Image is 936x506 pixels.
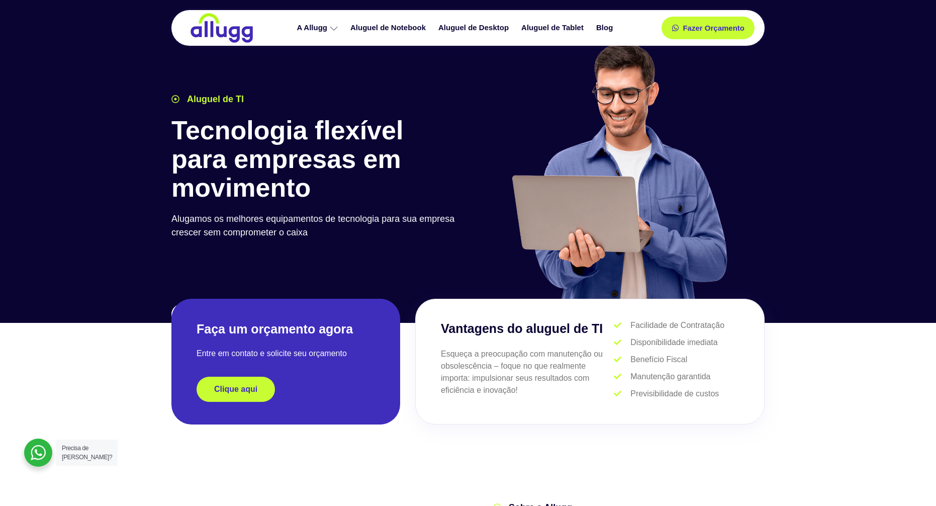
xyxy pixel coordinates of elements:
img: aluguel de ti para startups [508,42,730,299]
img: locação de TI é Allugg [189,13,254,43]
a: Aluguel de Tablet [516,19,591,37]
p: Entre em contato e solicite seu orçamento [197,348,375,360]
a: Blog [591,19,620,37]
span: Precisa de [PERSON_NAME]? [62,445,112,461]
span: Clique aqui [214,385,257,393]
span: Disponibilidade imediata [628,336,717,349]
a: Clique aqui [197,377,275,402]
span: Facilidade de Contratação [628,319,724,331]
a: A Allugg [292,19,345,37]
p: Alugamos os melhores equipamentos de tecnologia para sua empresa crescer sem comprometer o caixa [171,212,463,239]
h2: Faça um orçamento agora [197,321,375,338]
span: Benefício Fiscal [628,354,687,366]
a: Fazer Orçamento [662,17,755,39]
span: Manutenção garantida [628,371,710,383]
a: Aluguel de Desktop [433,19,516,37]
span: Fazer Orçamento [683,24,744,32]
p: Esqueça a preocupação com manutenção ou obsolescência – foque no que realmente importa: impulsion... [441,348,614,396]
span: Previsibilidade de custos [628,388,719,400]
h3: Vantagens do aluguel de TI [441,319,614,339]
h1: Tecnologia flexível para empresas em movimento [171,116,463,203]
a: Aluguel de Notebook [345,19,433,37]
span: Aluguel de TI [184,93,244,106]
